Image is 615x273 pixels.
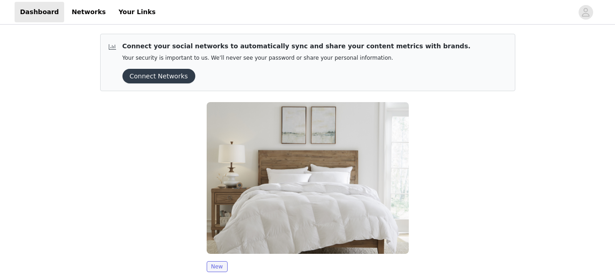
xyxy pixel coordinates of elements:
[15,2,64,22] a: Dashboard
[122,69,195,83] button: Connect Networks
[122,55,471,62] p: Your security is important to us. We’ll never see your password or share your personal information.
[66,2,111,22] a: Networks
[207,102,409,254] img: Restful Nights
[113,2,161,22] a: Your Links
[581,5,590,20] div: avatar
[207,261,228,272] span: New
[122,41,471,51] p: Connect your social networks to automatically sync and share your content metrics with brands.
